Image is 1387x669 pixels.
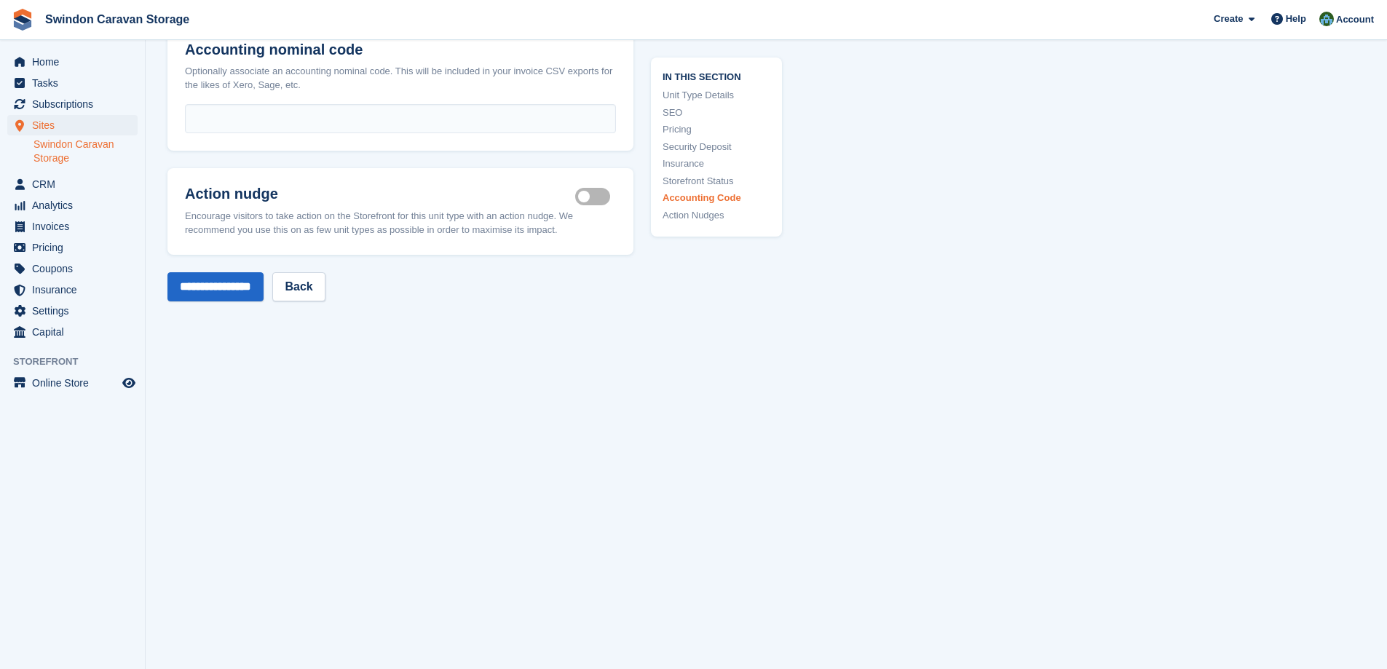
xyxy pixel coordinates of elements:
[663,139,770,154] a: Security Deposit
[575,195,616,197] label: Is active
[13,355,145,369] span: Storefront
[12,9,33,31] img: stora-icon-8386f47178a22dfd0bd8f6a31ec36ba5ce8667c1dd55bd0f319d3a0aa187defe.svg
[185,64,616,92] div: Optionally associate an accounting nominal code. This will be included in your invoice CSV export...
[663,68,770,82] span: In this section
[1319,12,1334,26] img: Claire Read
[32,237,119,258] span: Pricing
[7,216,138,237] a: menu
[663,122,770,137] a: Pricing
[32,258,119,279] span: Coupons
[7,73,138,93] a: menu
[1214,12,1243,26] span: Create
[32,195,119,215] span: Analytics
[32,52,119,72] span: Home
[185,41,616,58] h2: Accounting nominal code
[7,195,138,215] a: menu
[7,174,138,194] a: menu
[185,209,616,237] div: Encourage visitors to take action on the Storefront for this unit type with an action nudge. We r...
[272,272,325,301] a: Back
[120,374,138,392] a: Preview store
[1336,12,1374,27] span: Account
[7,115,138,135] a: menu
[32,115,119,135] span: Sites
[7,258,138,279] a: menu
[663,88,770,103] a: Unit Type Details
[7,373,138,393] a: menu
[7,322,138,342] a: menu
[32,216,119,237] span: Invoices
[663,207,770,222] a: Action Nudges
[32,301,119,321] span: Settings
[7,52,138,72] a: menu
[33,138,138,165] a: Swindon Caravan Storage
[32,280,119,300] span: Insurance
[663,157,770,171] a: Insurance
[7,237,138,258] a: menu
[185,186,575,203] h2: Action nudge
[7,301,138,321] a: menu
[32,373,119,393] span: Online Store
[39,7,195,31] a: Swindon Caravan Storage
[1286,12,1306,26] span: Help
[7,94,138,114] a: menu
[663,105,770,119] a: SEO
[7,280,138,300] a: menu
[663,173,770,188] a: Storefront Status
[32,73,119,93] span: Tasks
[663,191,770,205] a: Accounting Code
[32,174,119,194] span: CRM
[32,94,119,114] span: Subscriptions
[32,322,119,342] span: Capital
